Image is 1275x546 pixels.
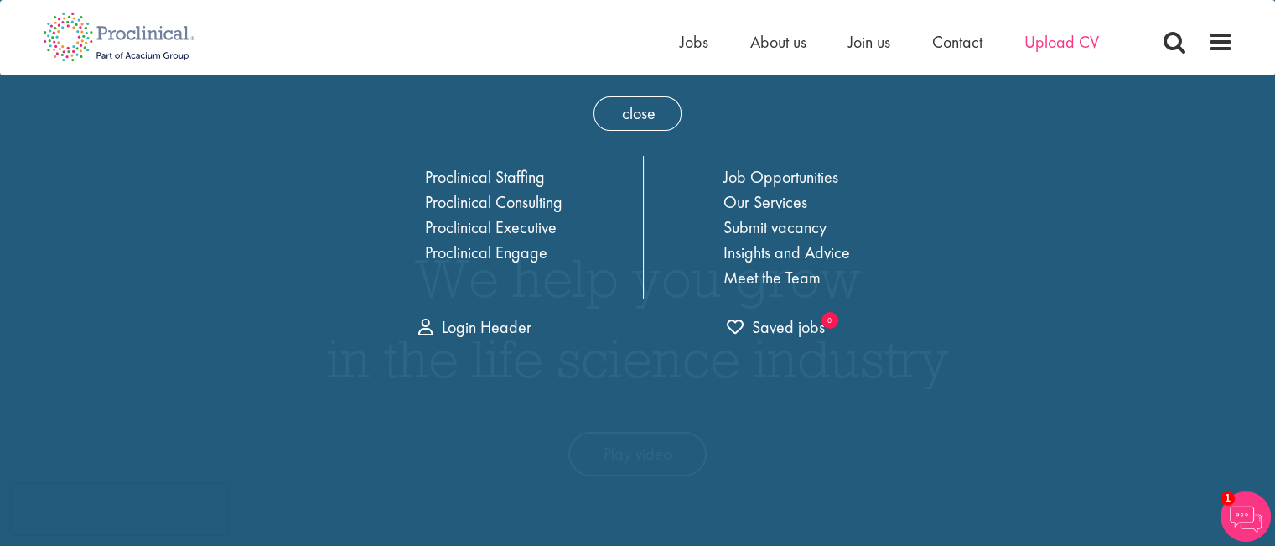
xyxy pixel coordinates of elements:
a: Contact [932,31,982,53]
a: Upload CV [1024,31,1099,53]
a: Proclinical Engage [425,242,547,263]
a: Proclinical Executive [425,216,557,238]
a: Submit vacancy [723,216,827,238]
a: About us [750,31,806,53]
a: Insights and Advice [723,242,850,263]
span: close [593,96,682,131]
a: Job Opportunities [723,166,838,188]
a: Join us [848,31,890,53]
a: Proclinical Staffing [425,166,545,188]
a: Our Services [723,191,807,213]
a: Meet the Team [723,267,821,289]
img: Chatbot [1221,491,1271,542]
span: 1 [1221,491,1235,506]
a: Jobs [680,31,708,53]
a: 0 jobs in shortlist [727,315,825,340]
a: Proclinical Consulting [425,191,562,213]
span: Saved jobs [727,316,825,338]
sub: 0 [821,312,838,329]
a: Login Header [418,316,531,338]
